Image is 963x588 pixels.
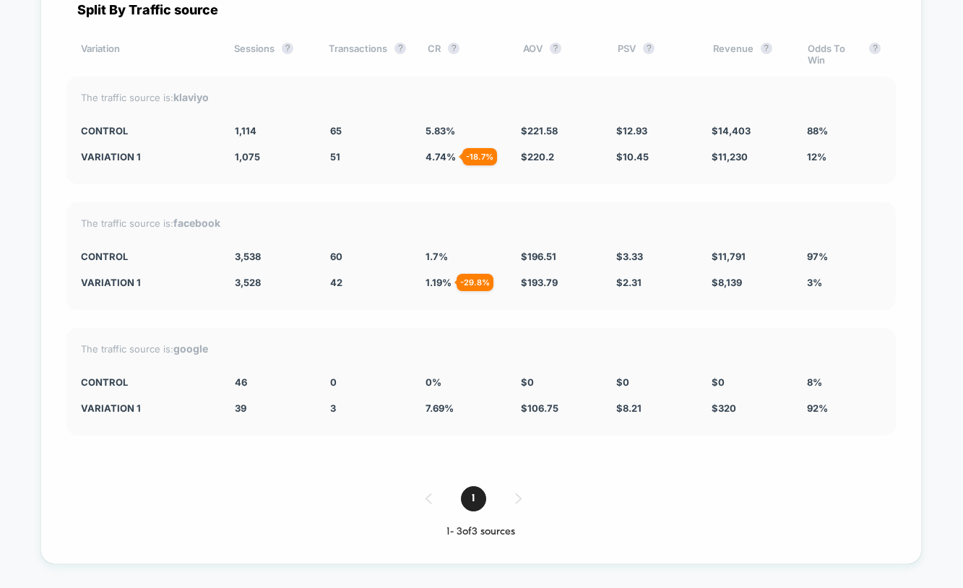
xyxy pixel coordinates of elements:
span: 1,114 [235,125,256,137]
div: CONTROL [81,251,214,262]
div: Variation 1 [81,277,214,288]
span: 51 [330,151,340,163]
span: $ 221.58 [521,125,558,137]
div: CR [428,43,501,66]
span: 1.19 % [426,277,452,288]
div: 3% [807,277,881,288]
strong: facebook [173,217,220,229]
button: ? [394,43,406,54]
span: $ 196.51 [521,251,556,262]
span: $ 220.2 [521,151,554,163]
div: Variation [81,43,213,66]
div: Variation 1 [81,402,214,414]
div: Sessions [234,43,307,66]
div: CONTROL [81,125,214,137]
span: 4.74 % [426,151,456,163]
button: ? [643,43,655,54]
span: 3 [330,402,336,414]
div: 8% [807,376,881,388]
div: CONTROL [81,376,214,388]
div: Revenue [713,43,786,66]
span: $ 0 [712,376,725,388]
button: ? [448,43,459,54]
div: 92% [807,402,881,414]
button: ? [869,43,881,54]
span: $ 14,403 [712,125,751,137]
span: $ 11,230 [712,151,748,163]
span: 60 [330,251,342,262]
span: 39 [235,402,246,414]
span: $ 0 [521,376,534,388]
span: $ 2.31 [616,277,642,288]
span: 1,075 [235,151,260,163]
div: The traffic source is: [81,91,881,103]
div: PSV [618,43,691,66]
div: 88% [807,125,881,137]
div: The traffic source is: [81,342,881,355]
button: ? [550,43,561,54]
strong: google [173,342,208,355]
span: 46 [235,376,247,388]
span: $ 10.45 [616,151,649,163]
span: 65 [330,125,342,137]
div: AOV [523,43,596,66]
div: - 29.8 % [457,274,493,291]
strong: klaviyo [173,91,209,103]
span: $ 3.33 [616,251,643,262]
div: 12% [807,151,881,163]
span: 0 [330,376,337,388]
span: $ 193.79 [521,277,558,288]
div: Odds To Win [808,43,881,66]
span: $ 8.21 [616,402,642,414]
div: 1 - 3 of 3 sources [66,526,896,538]
span: 42 [330,277,342,288]
span: $ 11,791 [712,251,746,262]
span: 7.69 % [426,402,454,414]
div: - 18.7 % [462,148,497,165]
span: $ 106.75 [521,402,558,414]
button: ? [761,43,772,54]
button: ? [282,43,293,54]
span: 3,538 [235,251,261,262]
span: 1 [461,486,486,511]
span: $ 12.93 [616,125,647,137]
span: 1.7 % [426,251,448,262]
span: 0 % [426,376,441,388]
span: 3,528 [235,277,261,288]
div: The traffic source is: [81,217,881,229]
span: $ 8,139 [712,277,742,288]
div: 97% [807,251,881,262]
span: $ 0 [616,376,629,388]
span: 5.83 % [426,125,455,137]
div: Split By Traffic source [66,2,896,17]
div: Transactions [329,43,406,66]
span: $ 320 [712,402,736,414]
div: Variation 1 [81,151,214,163]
